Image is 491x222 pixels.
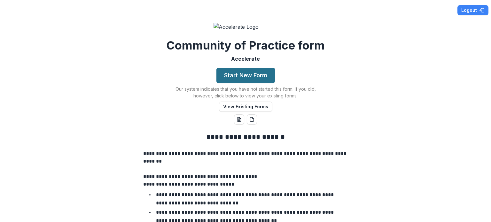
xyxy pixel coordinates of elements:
button: Logout [457,5,488,15]
p: Accelerate [231,55,260,63]
img: Accelerate Logo [214,23,277,31]
h2: Community of Practice form [166,39,325,52]
p: Our system indicates that you have not started this form. If you did, however, click below to vie... [166,86,325,99]
button: View Existing Forms [219,102,272,112]
button: Start New Form [216,68,275,83]
button: word-download [234,114,244,125]
button: pdf-download [247,114,257,125]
